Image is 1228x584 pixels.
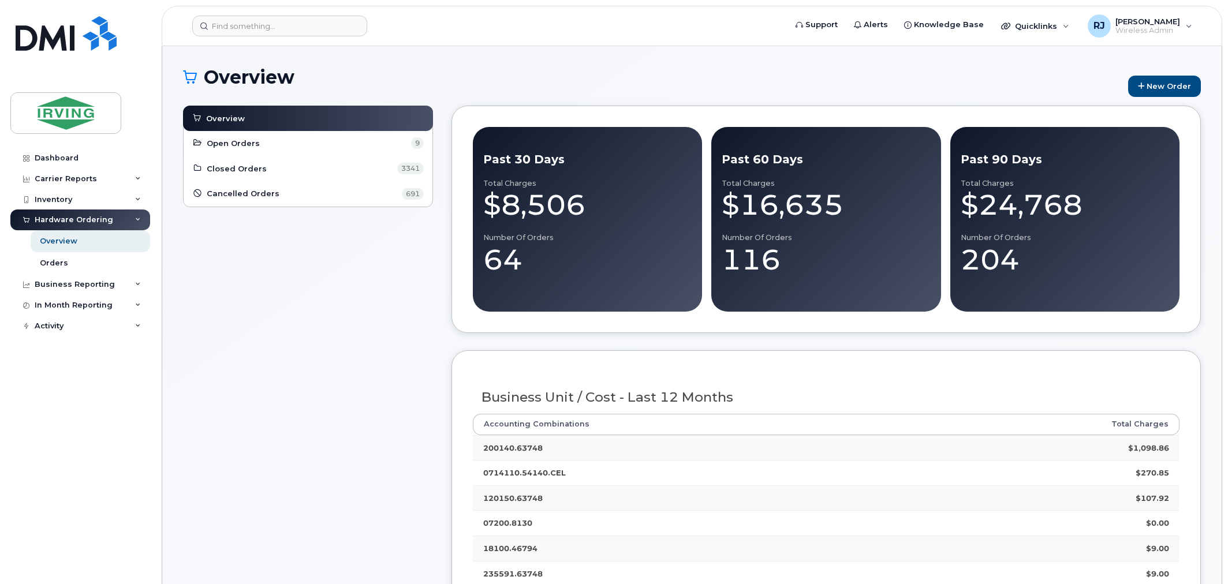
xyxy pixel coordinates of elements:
[1146,518,1169,527] strong: $0.00
[1146,569,1169,578] strong: $9.00
[1136,468,1169,477] strong: $270.85
[473,414,934,435] th: Accounting Combinations
[483,518,532,527] strong: 07200.8130
[961,233,1169,242] div: Number of Orders
[207,188,279,199] span: Cancelled Orders
[192,136,424,150] a: Open Orders 9
[934,414,1180,435] th: Total Charges
[483,179,692,188] div: Total Charges
[961,242,1169,277] div: 204
[483,468,566,477] strong: 0714110.54140.CEL
[483,493,543,503] strong: 120150.63748
[722,242,930,277] div: 116
[411,137,424,149] span: 9
[483,188,692,222] div: $8,506
[961,179,1169,188] div: Total Charges
[192,111,424,125] a: Overview
[483,233,692,242] div: Number of Orders
[961,188,1169,222] div: $24,768
[722,179,930,188] div: Total Charges
[1128,76,1201,97] a: New Order
[1128,443,1169,452] strong: $1,098.86
[207,138,260,149] span: Open Orders
[192,187,424,201] a: Cancelled Orders 691
[722,233,930,242] div: Number of Orders
[397,163,424,174] span: 3341
[483,151,692,168] div: Past 30 Days
[1146,544,1169,553] strong: $9.00
[722,151,930,168] div: Past 60 Days
[206,113,245,124] span: Overview
[402,188,424,200] span: 691
[207,163,267,174] span: Closed Orders
[483,443,543,452] strong: 200140.63748
[961,151,1169,168] div: Past 90 Days
[722,188,930,222] div: $16,635
[192,162,424,175] a: Closed Orders 3341
[482,390,1171,405] h3: Business Unit / Cost - Last 12 Months
[483,569,543,578] strong: 235591.63748
[183,67,1122,87] h1: Overview
[483,544,538,553] strong: 18100.46794
[1136,493,1169,503] strong: $107.92
[483,242,692,277] div: 64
